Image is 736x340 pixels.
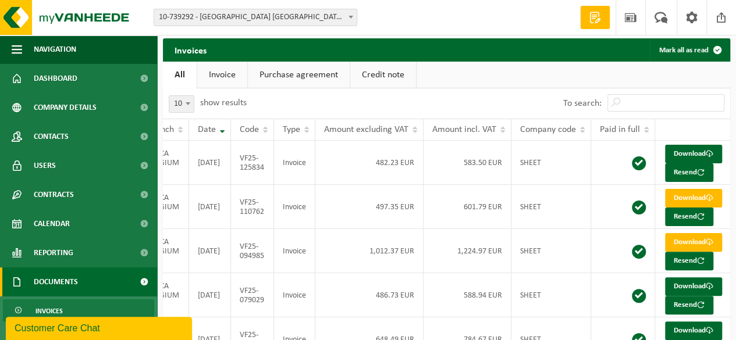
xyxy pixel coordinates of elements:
[464,159,502,167] font: 583.50 EUR
[34,162,56,170] font: Users
[563,99,602,108] font: To search:
[674,282,706,290] font: Download
[665,296,713,314] button: Resend
[198,203,220,212] font: [DATE]
[159,13,431,22] font: 10-739292 - [GEOGRAPHIC_DATA] [GEOGRAPHIC_DATA] BV - [GEOGRAPHIC_DATA]
[464,203,502,212] font: 601.79 EUR
[34,45,76,54] font: Navigation
[283,203,306,212] font: Invoice
[34,74,77,83] font: Dashboard
[34,220,70,228] font: Calendar
[34,249,73,257] font: Reporting
[198,159,220,167] font: [DATE]
[665,145,722,163] a: Download
[240,154,264,172] font: VF25-125834
[665,207,713,226] button: Resend
[147,281,179,309] font: TOSCA BELGIUM BV
[674,257,697,264] font: Resend
[665,189,722,207] a: Download
[674,238,706,246] font: Download
[283,159,306,167] font: Invoice
[34,278,78,287] font: Documents
[147,149,179,177] font: TOSCA BELGIUM BV
[674,301,697,309] font: Resend
[283,125,300,134] font: Type
[520,203,541,212] font: SHEET
[35,308,63,315] font: Invoices
[674,169,697,176] font: Resend
[376,203,414,212] font: 497.35 EUR
[175,46,207,56] font: Invoices
[665,233,722,252] a: Download
[174,99,182,108] font: 10
[283,247,306,256] font: Invoice
[520,291,541,300] font: SHEET
[665,163,713,182] button: Resend
[650,38,729,62] button: Mark all as read
[240,242,264,260] font: VF25-094985
[175,70,185,80] font: All
[198,125,216,134] font: Date
[198,247,220,256] font: [DATE]
[147,193,179,221] font: TOSCA BELGIUM BV
[520,125,576,134] font: Company code
[34,191,74,199] font: Contracts
[674,327,706,334] font: Download
[240,287,264,305] font: VF25-079029
[324,125,408,134] font: Amount excluding VAT
[376,291,414,300] font: 486.73 EUR
[240,125,259,134] font: Code
[169,96,194,112] span: 10
[457,247,502,256] font: 1,224.97 EUR
[520,159,541,167] font: SHEET
[520,247,541,256] font: SHEET
[154,9,357,26] span: 10-739292 - TOSCA BELGIUM BV - SCHELLE
[659,46,709,54] font: Mark all as read
[209,70,236,80] font: Invoice
[665,277,722,296] a: Download
[600,125,640,134] font: Paid in full
[665,321,722,340] a: Download
[240,198,264,216] font: VF25-110762
[665,252,713,270] button: Resend
[674,213,697,220] font: Resend
[376,159,414,167] font: 482.23 EUR
[432,125,496,134] font: Amount incl. VAT
[147,237,179,265] font: TOSCA BELGIUM BV
[259,70,338,80] font: Purchase agreement
[34,103,97,112] font: Company details
[6,314,194,340] iframe: chat widget
[34,133,69,141] font: Contacts
[369,247,414,256] font: 1,012.37 EUR
[464,291,502,300] font: 588.94 EUR
[283,291,306,300] font: Invoice
[3,299,154,321] a: Invoices
[362,70,404,80] font: Credit note
[154,9,357,26] span: 10-739292 - TOSCA BELGIUM BV - SCHELLE
[674,150,706,158] font: Download
[198,291,220,300] font: [DATE]
[674,194,706,202] font: Download
[169,95,194,113] span: 10
[200,98,247,108] font: show results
